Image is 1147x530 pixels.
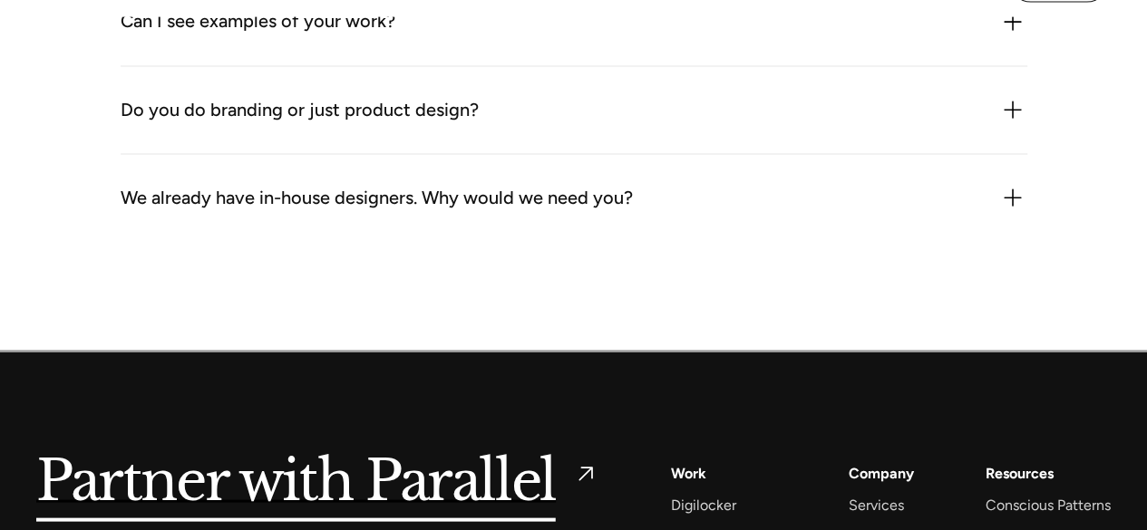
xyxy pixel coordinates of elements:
[36,460,556,502] h5: Partner with Parallel
[36,460,598,502] a: Partner with Parallel
[986,460,1054,485] div: Resources
[671,460,706,485] a: Work
[986,492,1111,516] a: Conscious Patterns
[121,95,479,124] div: Do you do branding or just product design?
[848,460,913,485] a: Company
[671,492,736,516] a: Digilocker
[121,7,395,36] div: Can I see examples of your work?
[121,183,633,212] div: We already have in-house designers. Why would we need you?
[848,492,903,516] a: Services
